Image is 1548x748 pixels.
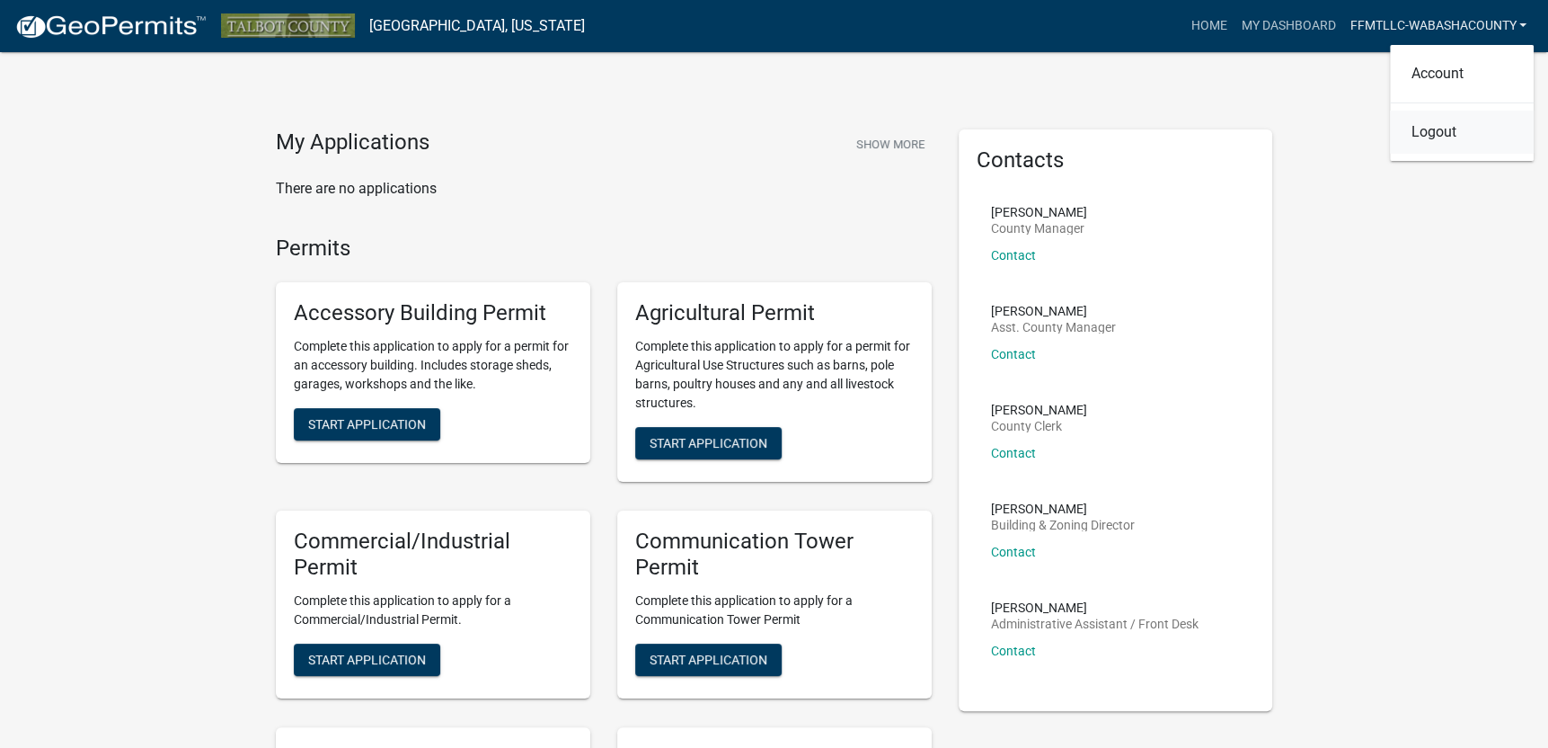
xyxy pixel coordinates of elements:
a: Logout [1390,111,1534,154]
div: FFMTLLC-WabashaCounty [1390,45,1534,161]
p: County Clerk [991,420,1087,432]
p: [PERSON_NAME] [991,404,1087,416]
button: Start Application [635,644,782,676]
a: Contact [991,644,1036,658]
a: [GEOGRAPHIC_DATA], [US_STATE] [369,11,585,41]
p: Building & Zoning Director [991,519,1135,531]
a: Contact [991,446,1036,460]
h5: Contacts [977,147,1255,174]
button: Show More [849,129,932,159]
button: Start Application [294,644,440,676]
p: [PERSON_NAME] [991,503,1135,515]
p: Complete this application to apply for a Commercial/Industrial Permit. [294,592,572,629]
h5: Communication Tower Permit [635,529,914,581]
p: Administrative Assistant / Front Desk [991,618,1199,630]
a: Account [1390,52,1534,95]
span: Start Application [308,417,426,432]
p: Complete this application to apply for a Communication Tower Permit [635,592,914,629]
a: Contact [991,248,1036,263]
a: Contact [991,545,1036,559]
p: County Manager [991,222,1087,235]
h5: Accessory Building Permit [294,300,572,326]
a: Contact [991,347,1036,361]
a: My Dashboard [1234,9,1342,43]
p: Complete this application to apply for a permit for an accessory building. Includes storage sheds... [294,337,572,394]
button: Start Application [635,427,782,459]
span: Start Application [650,652,767,666]
p: Asst. County Manager [991,321,1116,334]
p: [PERSON_NAME] [991,601,1199,614]
a: Home [1183,9,1234,43]
a: FFMTLLC-WabashaCounty [1342,9,1534,43]
span: Start Application [650,436,767,450]
span: Start Application [308,652,426,666]
p: [PERSON_NAME] [991,206,1087,218]
button: Start Application [294,408,440,441]
p: Complete this application to apply for a permit for Agricultural Use Structures such as barns, po... [635,337,914,413]
h4: Permits [276,236,932,262]
h5: Agricultural Permit [635,300,914,326]
p: There are no applications [276,178,932,200]
img: Talbot County, Georgia [221,13,355,38]
h5: Commercial/Industrial Permit [294,529,572,581]
h4: My Applications [276,129,429,156]
p: [PERSON_NAME] [991,305,1116,317]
